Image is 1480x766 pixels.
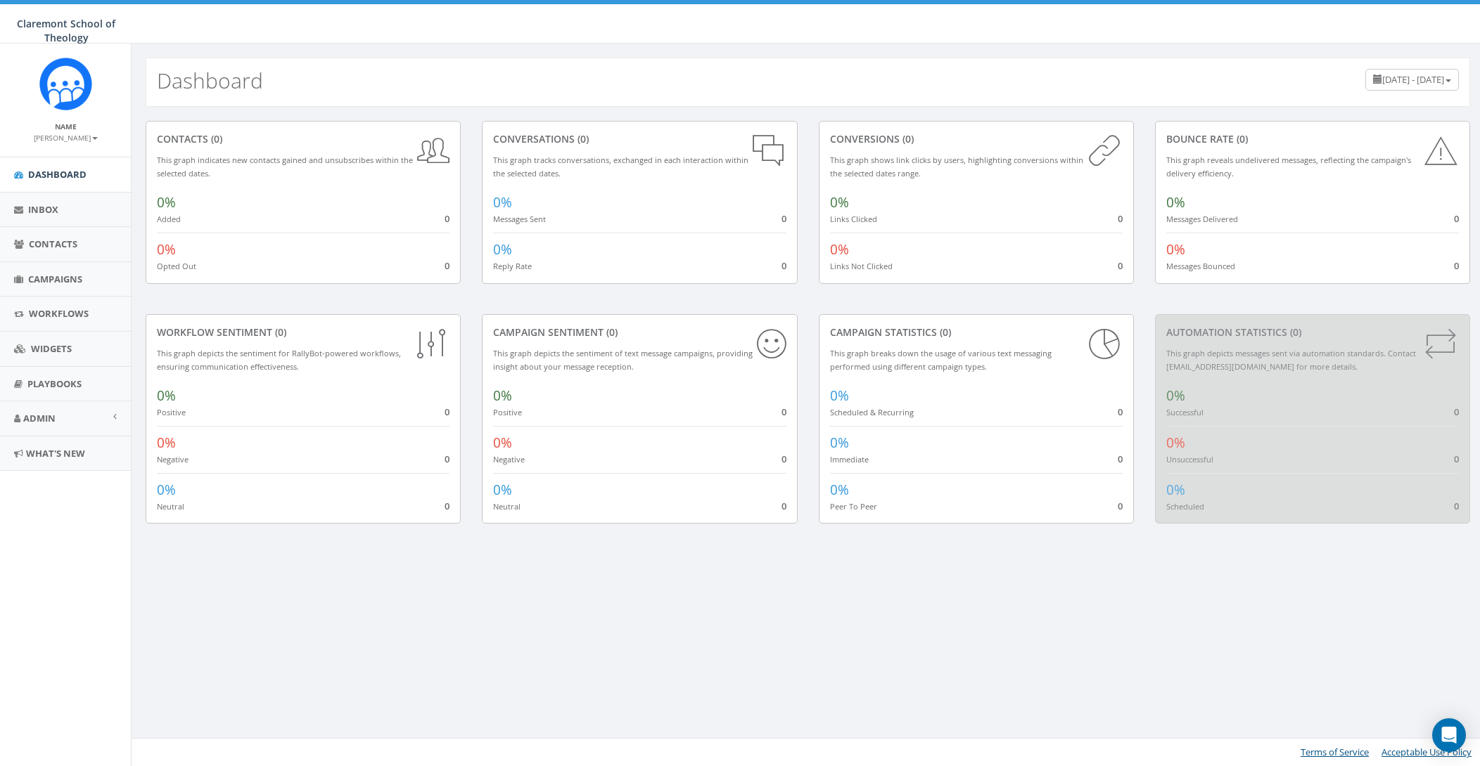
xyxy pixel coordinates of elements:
small: This graph tracks conversations, exchanged in each interaction within the selected dates. [493,155,748,178]
span: 0 [1454,405,1459,418]
span: 0 [782,405,786,418]
span: 0% [1166,434,1185,452]
span: 0% [157,481,176,499]
span: (0) [937,325,951,339]
span: (0) [1234,132,1248,145]
span: Workflows [29,307,89,320]
span: (0) [900,132,914,145]
span: 0 [782,259,786,272]
small: Neutral [157,501,184,512]
div: conversions [830,132,1123,146]
small: Reply Rate [493,261,532,271]
div: Campaign Statistics [830,325,1123,339]
small: Peer To Peer [830,501,877,512]
span: 0 [1118,212,1123,225]
div: contacts [157,132,449,146]
a: Acceptable Use Policy [1382,746,1472,758]
small: This graph depicts the sentiment for RallyBot-powered workflows, ensuring communication effective... [157,348,401,372]
span: 0% [830,387,849,405]
span: 0 [1118,259,1123,272]
span: 0 [445,453,449,465]
div: Automation Statistics [1166,325,1459,339]
span: 0 [1454,500,1459,512]
span: 0% [493,193,512,212]
a: Terms of Service [1301,746,1369,758]
small: Opted Out [157,261,196,271]
small: This graph depicts messages sent via automation standards. Contact [EMAIL_ADDRESS][DOMAIN_NAME] f... [1166,348,1416,372]
span: Dashboard [28,168,87,181]
span: 0% [1166,481,1185,499]
div: Open Intercom Messenger [1432,718,1466,752]
span: Widgets [31,342,72,355]
small: This graph depicts the sentiment of text message campaigns, providing insight about your message ... [493,348,753,372]
small: Messages Sent [493,214,546,224]
span: 0 [445,212,449,225]
span: 0% [1166,193,1185,212]
span: 0% [157,193,176,212]
span: 0 [445,500,449,512]
span: 0% [830,193,849,212]
small: Name [55,122,77,131]
span: 0 [1118,453,1123,465]
small: Positive [157,407,186,417]
span: 0 [782,453,786,465]
div: Campaign Sentiment [493,325,786,339]
span: Playbooks [27,377,82,390]
span: (0) [604,325,618,339]
small: Messages Bounced [1166,261,1235,271]
small: Negative [493,454,525,465]
h2: Dashboard [157,69,263,92]
div: Workflow Sentiment [157,325,449,339]
span: (0) [575,132,589,145]
small: [PERSON_NAME] [34,133,98,143]
span: 0% [493,387,512,405]
small: Positive [493,407,522,417]
span: 0 [782,500,786,512]
span: 0 [445,405,449,418]
small: Negative [157,454,189,465]
span: Contacts [29,238,77,250]
span: (0) [1287,325,1301,339]
span: 0 [1454,212,1459,225]
span: 0% [493,481,512,499]
span: (0) [208,132,222,145]
small: This graph breaks down the usage of various text messaging performed using different campaign types. [830,348,1052,372]
span: 0 [782,212,786,225]
span: Inbox [28,203,58,216]
span: 0 [1454,259,1459,272]
small: Links Clicked [830,214,877,224]
span: 0 [1118,405,1123,418]
span: Claremont School of Theology [17,17,115,44]
span: 0 [1454,453,1459,465]
span: 0% [1166,240,1185,259]
span: [DATE] - [DATE] [1382,73,1444,86]
span: 0 [1118,500,1123,512]
span: 0% [1166,387,1185,405]
div: conversations [493,132,786,146]
span: Admin [23,412,56,424]
span: 0 [445,259,449,272]
small: Unsuccessful [1166,454,1213,465]
small: Links Not Clicked [830,261,893,271]
small: Neutral [493,501,521,512]
span: What's New [26,447,85,460]
span: 0% [157,434,176,452]
small: Immediate [830,454,869,465]
small: Added [157,214,181,224]
span: 0% [830,481,849,499]
span: 0% [830,434,849,452]
span: 0% [157,240,176,259]
small: Successful [1166,407,1204,417]
span: (0) [272,325,286,339]
small: Scheduled [1166,501,1204,512]
small: Scheduled & Recurring [830,407,914,417]
small: Messages Delivered [1166,214,1238,224]
span: 0% [493,240,512,259]
span: 0% [830,240,849,259]
div: Bounce Rate [1166,132,1459,146]
small: This graph shows link clicks by users, highlighting conversions within the selected dates range. [830,155,1083,178]
span: 0% [157,387,176,405]
img: Rally_Corp_Icon.png [39,58,92,110]
small: This graph indicates new contacts gained and unsubscribes within the selected dates. [157,155,413,178]
a: [PERSON_NAME] [34,131,98,143]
